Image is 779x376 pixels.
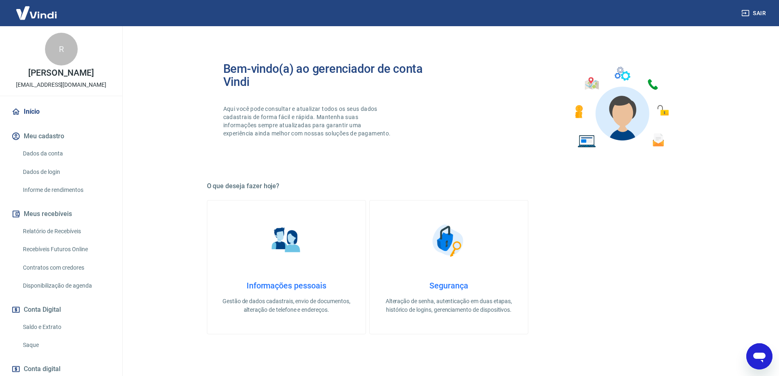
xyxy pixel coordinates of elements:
[10,0,63,25] img: Vindi
[20,337,112,353] a: Saque
[220,297,352,314] p: Gestão de dados cadastrais, envio de documentos, alteração de telefone e endereços.
[10,127,112,145] button: Meu cadastro
[266,220,307,261] img: Informações pessoais
[10,103,112,121] a: Início
[20,223,112,240] a: Relatório de Recebíveis
[207,182,691,190] h5: O que deseja fazer hoje?
[223,105,393,137] p: Aqui você pode consultar e atualizar todos os seus dados cadastrais de forma fácil e rápida. Mant...
[369,200,528,334] a: SegurançaSegurançaAlteração de senha, autenticação em duas etapas, histórico de logins, gerenciam...
[24,363,61,375] span: Conta digital
[746,343,772,369] iframe: Botão para abrir a janela de mensagens, conversa em andamento
[28,69,94,77] p: [PERSON_NAME]
[383,297,515,314] p: Alteração de senha, autenticação em duas etapas, histórico de logins, gerenciamento de dispositivos.
[20,145,112,162] a: Dados da conta
[10,205,112,223] button: Meus recebíveis
[45,33,78,65] div: R
[220,281,352,290] h4: Informações pessoais
[740,6,769,21] button: Sair
[20,319,112,335] a: Saldo e Extrato
[20,277,112,294] a: Disponibilização de agenda
[20,241,112,258] a: Recebíveis Futuros Online
[568,62,675,153] img: Imagem de um avatar masculino com diversos icones exemplificando as funcionalidades do gerenciado...
[383,281,515,290] h4: Segurança
[428,220,469,261] img: Segurança
[16,81,106,89] p: [EMAIL_ADDRESS][DOMAIN_NAME]
[10,301,112,319] button: Conta Digital
[20,259,112,276] a: Contratos com credores
[207,200,366,334] a: Informações pessoaisInformações pessoaisGestão de dados cadastrais, envio de documentos, alteraçã...
[20,182,112,198] a: Informe de rendimentos
[223,62,449,88] h2: Bem-vindo(a) ao gerenciador de conta Vindi
[20,164,112,180] a: Dados de login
